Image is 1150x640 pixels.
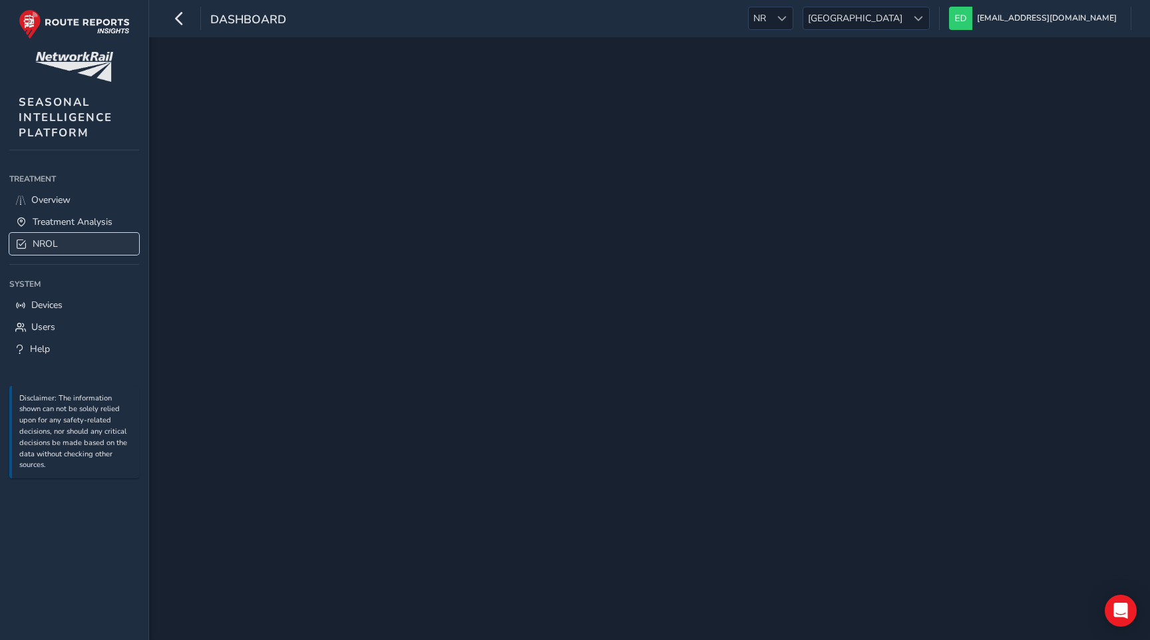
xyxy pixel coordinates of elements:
img: diamond-layout [949,7,972,30]
p: Disclaimer: The information shown can not be solely relied upon for any safety-related decisions,... [19,393,132,472]
span: Treatment Analysis [33,216,112,228]
span: NROL [33,238,58,250]
a: Overview [9,189,139,211]
div: Open Intercom Messenger [1105,595,1137,627]
a: Users [9,316,139,338]
a: Devices [9,294,139,316]
span: [GEOGRAPHIC_DATA] [803,7,907,29]
a: Help [9,338,139,360]
span: [EMAIL_ADDRESS][DOMAIN_NAME] [977,7,1117,30]
span: Overview [31,194,71,206]
span: Users [31,321,55,333]
button: [EMAIL_ADDRESS][DOMAIN_NAME] [949,7,1121,30]
div: Treatment [9,169,139,189]
span: SEASONAL INTELLIGENCE PLATFORM [19,94,112,140]
span: Help [30,343,50,355]
img: rr logo [19,9,130,39]
a: Treatment Analysis [9,211,139,233]
img: customer logo [35,52,113,82]
span: NR [749,7,771,29]
span: dashboard [210,11,286,30]
div: System [9,274,139,294]
a: NROL [9,233,139,255]
span: Devices [31,299,63,311]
